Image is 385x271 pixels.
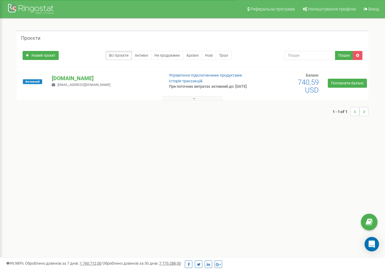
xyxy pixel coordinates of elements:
[365,237,379,251] div: Open Intercom Messenger
[52,74,159,82] p: [DOMAIN_NAME]
[169,84,247,90] p: При поточних витратах активний до: [DATE]
[216,51,231,60] a: Тріал
[250,7,295,11] span: Реферальна програма
[169,79,203,83] a: Історія транзакцій
[21,36,40,41] h5: Проєкти
[132,51,151,60] a: Активні
[102,261,181,266] span: Оброблено дзвінків за 30 днів :
[23,79,42,84] span: Активний
[151,51,183,60] a: Не продовжені
[23,51,59,60] a: Новий проєкт
[159,261,181,266] u: 7 775 288,00
[169,73,242,77] a: Управління підключеними продуктами
[183,51,202,60] a: Архівні
[6,261,24,266] span: 99,989%
[80,261,101,266] u: 1 760 712,00
[57,83,110,87] span: [EMAIL_ADDRESS][DOMAIN_NAME]
[202,51,216,60] a: Нові
[106,51,132,60] a: Всі проєкти
[25,261,101,266] span: Оброблено дзвінків за 7 днів :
